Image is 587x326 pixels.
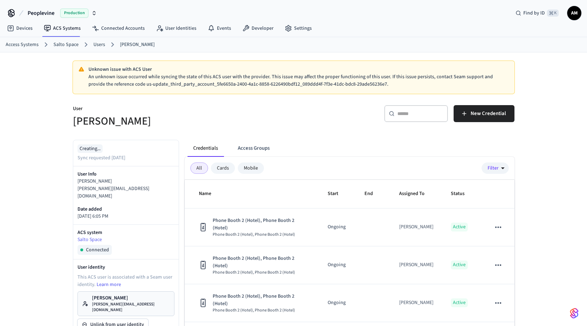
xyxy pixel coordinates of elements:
p: [PERSON_NAME] [77,178,174,185]
p: Ongoing [328,261,347,269]
h5: [PERSON_NAME] [73,114,289,128]
button: Access Groups [232,140,275,157]
div: All [190,162,208,174]
button: Credentials [188,140,224,157]
div: Mobile [238,162,264,174]
p: Ongoing [328,299,347,307]
a: Connected Accounts [86,22,150,35]
span: Phone Booth 2 (Hotel), Phone Booth 2 (Hotel) [213,255,311,270]
p: [DATE] 6:05 PM [77,213,174,220]
button: Filter [482,162,509,174]
a: Users [93,41,105,48]
p: Active [451,261,468,269]
span: Production [60,8,88,18]
span: Connected [86,246,109,253]
a: Salto Space [77,236,174,244]
p: User identity [77,264,174,271]
p: Active [451,223,468,231]
p: This ACS user is associated with a Seam user identity. [77,274,174,288]
img: SeamLogoGradient.69752ec5.svg [570,308,579,319]
p: An unknown issue occurred while syncing the state of this ACS user with the provider. This issue ... [88,73,509,88]
span: Phone Booth 2 (Hotel), Phone Booth 2 (Hotel) [213,293,311,308]
a: User Identities [150,22,202,35]
div: Find by ID⌘ K [510,7,564,19]
span: End [364,188,382,199]
a: Settings [279,22,317,35]
a: [PERSON_NAME] [120,41,155,48]
p: User [73,105,289,114]
span: AM [568,7,581,19]
span: Phone Booth 2 (Hotel), Phone Booth 2 (Hotel) [213,308,311,313]
div: [PERSON_NAME] [399,261,433,269]
span: Start [328,188,347,199]
a: Learn more [97,281,121,288]
p: Date added [77,206,174,213]
span: Assigned To [399,188,434,199]
p: Active [451,298,468,307]
p: Sync requested [DATE] [77,154,125,162]
a: [PERSON_NAME][PERSON_NAME][EMAIL_ADDRESS][DOMAIN_NAME] [77,291,174,316]
a: Developer [237,22,279,35]
div: [PERSON_NAME] [399,223,433,231]
p: [PERSON_NAME][EMAIL_ADDRESS][DOMAIN_NAME] [92,302,170,313]
a: ACS Systems [38,22,86,35]
span: New Credential [471,109,506,118]
button: AM [567,6,581,20]
span: Name [199,188,220,199]
a: Events [202,22,237,35]
span: Phone Booth 2 (Hotel), Phone Booth 2 (Hotel) [213,217,311,232]
span: Status [451,188,474,199]
a: Salto Space [53,41,79,48]
div: [PERSON_NAME] [399,299,433,307]
p: Unknown issue with ACS User [88,66,509,73]
button: New Credential [454,105,514,122]
span: ⌘ K [547,10,559,17]
span: Phone Booth 2 (Hotel), Phone Booth 2 (Hotel) [213,270,311,275]
p: ACS system [77,229,174,236]
span: Phone Booth 2 (Hotel), Phone Booth 2 (Hotel) [213,232,311,238]
div: Creating... [77,144,103,153]
p: User Info [77,171,174,178]
a: Access Systems [6,41,39,48]
span: Peoplevine [28,9,54,17]
p: [PERSON_NAME] [92,294,170,302]
p: Ongoing [328,223,347,231]
span: Find by ID [523,10,545,17]
a: Devices [1,22,38,35]
div: Cards [211,162,235,174]
p: [PERSON_NAME][EMAIL_ADDRESS][DOMAIN_NAME] [77,185,174,200]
